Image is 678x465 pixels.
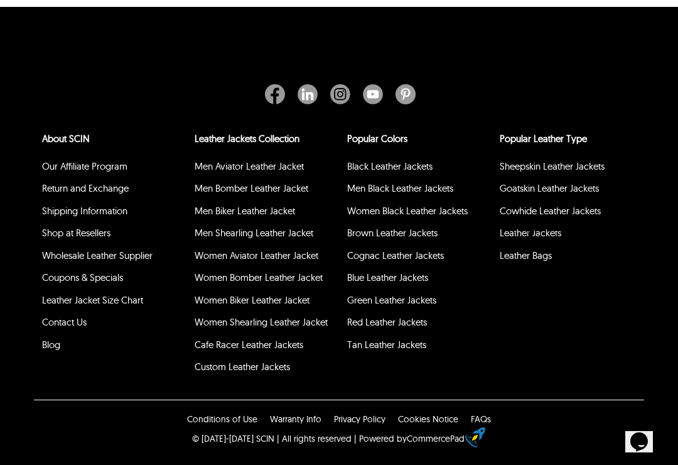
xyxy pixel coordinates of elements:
[347,339,426,351] a: Tan Leather Jackets
[195,227,313,239] a: Men Shearling Leather Jacket
[398,413,458,425] a: Cookies Notice
[500,160,605,172] a: Sheepskin Leather Jackets
[195,205,295,217] a: Men Biker Leather Jacket
[347,182,453,194] a: Men Black Leather Jackets
[42,160,127,172] a: Our Affiliate Program
[471,413,491,425] a: FAQs
[465,427,485,447] img: eCommerce builder by CommercePad
[195,249,318,261] a: Women Aviator Leather Jacket
[347,271,428,283] a: Blue Leather Jackets
[347,294,436,306] a: Green Leather Jackets
[345,314,492,336] li: Red Leather Jackets
[345,158,492,180] li: Black Leather Jackets
[389,84,416,104] a: Pinterest
[193,202,339,225] li: Men Biker Leather Jacket
[42,339,60,351] a: Blog
[195,339,303,351] a: Cafe Racer Leather Jackets
[498,180,644,202] li: Goatskin Leather Jackets
[195,294,309,306] a: Women Biker Leather Jacket
[40,202,186,225] li: Shipping Information
[5,5,231,25] div: Welcome to our site, if you need help simply reply to this message, we are online and ready to help.
[354,432,357,445] div: |
[40,269,186,292] li: Coupons & Specials
[500,205,601,217] a: Cowhide Leather Jackets
[42,294,143,306] a: Leather Jacket Size Chart
[334,413,385,425] a: Privacy Policy
[40,158,186,180] li: Our Affiliate Program
[345,292,492,314] li: Green Leather Jackets
[265,84,291,104] a: Facebook
[40,180,186,202] li: Return and Exchange
[193,358,339,381] li: Custom Leather Jackets
[187,413,257,425] a: Conditions of Use
[625,415,665,452] iframe: chat widget
[291,84,324,104] a: Linkedin
[193,224,339,247] li: Men Shearling Leather Jacket
[40,314,186,336] li: Contact Us
[42,227,110,239] a: Shop at Resellers
[195,133,299,145] a: Leather Jackets Collection
[40,292,186,314] li: Leather Jacket Size Chart
[359,432,465,445] div: Powered by
[193,336,339,359] li: Cafe Racer Leather Jackets
[193,180,339,202] li: Men Bomber Leather Jacket
[498,158,644,180] li: Sheepskin Leather Jackets
[363,84,383,104] img: Youtube
[345,180,492,202] li: Men Black Leather Jackets
[42,182,129,194] a: Return and Exchange
[195,160,304,172] a: Men Aviator Leather Jacket
[347,316,427,328] a: Red Leather Jackets
[347,205,468,217] a: Women Black Leather Jackets
[500,133,587,145] a: Popular Leather Type
[357,84,389,104] a: Youtube
[345,269,492,292] li: Blue Leather Jackets
[193,292,339,314] li: Women Biker Leather Jacket
[500,182,599,194] a: Goatskin Leather Jackets
[395,84,416,104] img: Pinterest
[324,84,357,104] a: Instagram
[42,249,153,261] a: Wholesale Leather Supplier
[347,133,407,145] a: popular leather jacket colors
[498,202,644,225] li: Cowhide Leather Jackets
[468,427,485,451] a: eCommerce builder by CommercePad
[42,133,90,145] a: About SCIN
[347,160,433,172] a: Black Leather Jackets
[42,205,127,217] a: Shipping Information
[407,433,465,444] a: CommercePad
[298,84,318,104] img: Linkedin
[195,361,290,373] a: Custom Leather Jackets
[345,224,492,247] li: Brown Leather Jackets
[193,247,339,270] li: Women Aviator Leather Jacket
[345,247,492,270] li: Cognac Leather Jackets
[195,316,328,328] a: Women Shearling Leather Jacket
[193,158,339,180] li: Men Aviator Leather Jacket
[330,84,350,104] img: Instagram
[270,413,321,425] a: Warranty Info
[347,227,438,239] a: Brown Leather Jackets
[345,336,492,359] li: Tan Leather Jackets
[265,84,285,104] img: Facebook
[347,249,444,261] a: Cognac Leather Jackets
[195,182,308,194] a: Men Bomber Leather Jacket
[40,247,186,270] li: Wholesale Leather Supplier
[439,219,665,408] iframe: chat widget
[195,271,323,283] a: Women Bomber Leather Jacket
[5,5,207,25] span: Welcome to our site, if you need help simply reply to this message, we are online and ready to help.
[193,314,339,336] li: Women Shearling Leather Jacket
[42,316,87,328] a: Contact Us
[40,336,186,359] li: Blog
[193,269,339,292] li: Women Bomber Leather Jacket
[192,432,352,445] p: © [DATE]-[DATE] SCIN | All rights reserved
[42,271,123,283] a: Coupons & Specials
[345,202,492,225] li: Women Black Leather Jackets
[40,224,186,247] li: Shop at Resellers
